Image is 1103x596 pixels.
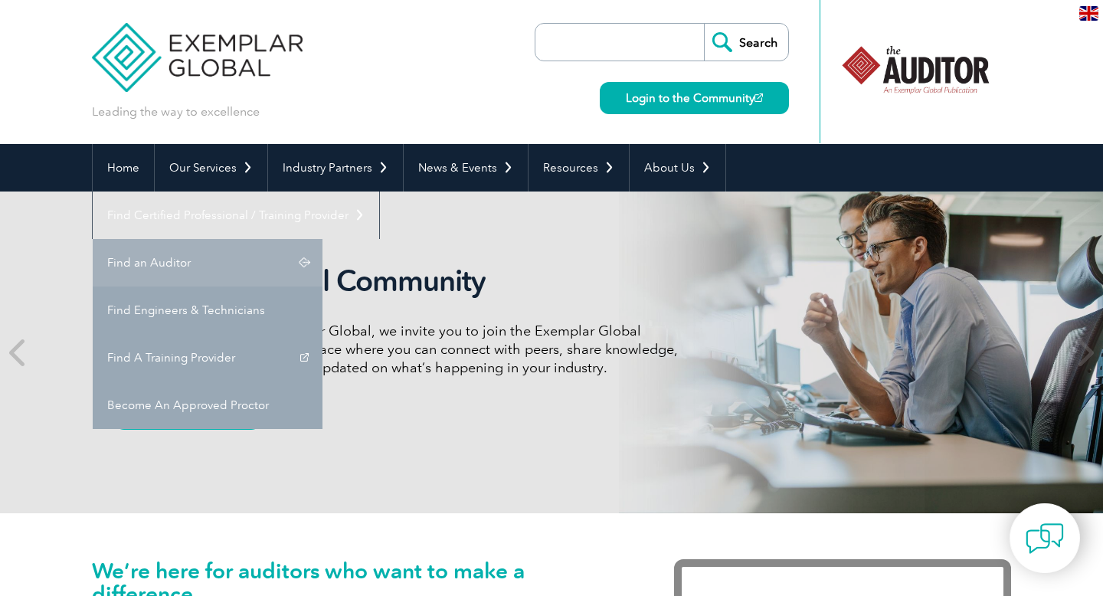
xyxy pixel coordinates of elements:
[92,103,260,120] p: Leading the way to excellence
[704,24,788,61] input: Search
[93,192,379,239] a: Find Certified Professional / Training Provider
[155,144,267,192] a: Our Services
[115,322,689,377] p: As a valued member of Exemplar Global, we invite you to join the Exemplar Global Community—a fun,...
[93,287,322,334] a: Find Engineers & Technicians
[630,144,725,192] a: About Us
[1026,519,1064,558] img: contact-chat.png
[115,264,689,299] h2: Exemplar Global Community
[93,144,154,192] a: Home
[93,239,322,287] a: Find an Auditor
[529,144,629,192] a: Resources
[404,144,528,192] a: News & Events
[600,82,789,114] a: Login to the Community
[754,93,763,102] img: open_square.png
[93,334,322,382] a: Find A Training Provider
[268,144,403,192] a: Industry Partners
[1079,6,1098,21] img: en
[93,382,322,429] a: Become An Approved Proctor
